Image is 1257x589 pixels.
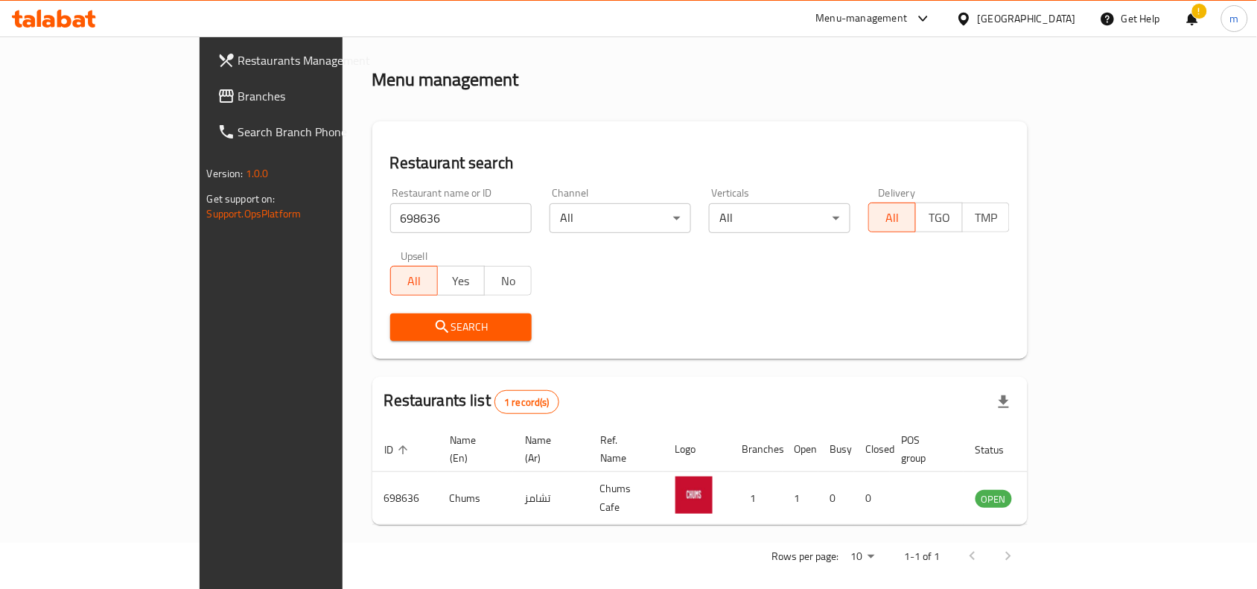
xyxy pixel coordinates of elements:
td: Chums [438,472,513,525]
td: 0 [818,472,854,525]
button: TGO [915,203,963,232]
span: Search [402,318,520,337]
th: Logo [663,427,731,472]
span: No [491,270,526,292]
div: Export file [986,384,1022,420]
td: 0 [854,472,890,525]
a: Search Branch Phone [206,114,410,150]
span: Name (Ar) [525,431,570,467]
button: Search [390,313,532,341]
div: [GEOGRAPHIC_DATA] [978,10,1076,27]
p: 1-1 of 1 [904,547,940,566]
span: TMP [969,207,1004,229]
button: Yes [437,266,485,296]
span: OPEN [976,491,1012,508]
th: Busy [818,427,854,472]
button: TMP [962,203,1010,232]
h2: Restaurants list [384,389,559,414]
span: All [875,207,910,229]
label: Upsell [401,251,428,261]
span: POS group [902,431,946,467]
button: No [484,266,532,296]
span: TGO [922,207,957,229]
button: All [868,203,916,232]
span: Ref. Name [600,431,646,467]
th: Closed [854,427,890,472]
table: enhanced table [372,427,1093,525]
div: All [709,203,850,233]
th: Open [783,427,818,472]
span: Menu management [437,20,536,38]
span: Name (En) [450,431,495,467]
input: Search for restaurant name or ID.. [390,203,532,233]
span: Version: [207,164,244,183]
th: Branches [731,427,783,472]
li: / [426,20,431,38]
span: Get support on: [207,189,276,208]
span: All [397,270,432,292]
img: Chums [675,477,713,514]
div: All [550,203,691,233]
div: Menu-management [816,10,908,28]
td: 1 [731,472,783,525]
span: 1 record(s) [495,395,559,410]
td: Chums Cafe [588,472,663,525]
button: All [390,266,438,296]
span: m [1230,10,1239,27]
a: Support.OpsPlatform [207,204,302,223]
span: Branches [238,87,398,105]
div: Rows per page: [844,546,880,568]
label: Delivery [879,188,916,198]
span: 1.0.0 [246,164,269,183]
span: ID [384,441,413,459]
a: Branches [206,78,410,114]
span: Search Branch Phone [238,123,398,141]
h2: Restaurant search [390,152,1011,174]
td: تشامز [513,472,588,525]
h2: Menu management [372,68,519,92]
span: Status [976,441,1024,459]
a: Restaurants Management [206,42,410,78]
td: 1 [783,472,818,525]
div: Total records count [494,390,559,414]
div: OPEN [976,490,1012,508]
span: Restaurants Management [238,51,398,69]
span: Yes [444,270,479,292]
p: Rows per page: [771,547,838,566]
